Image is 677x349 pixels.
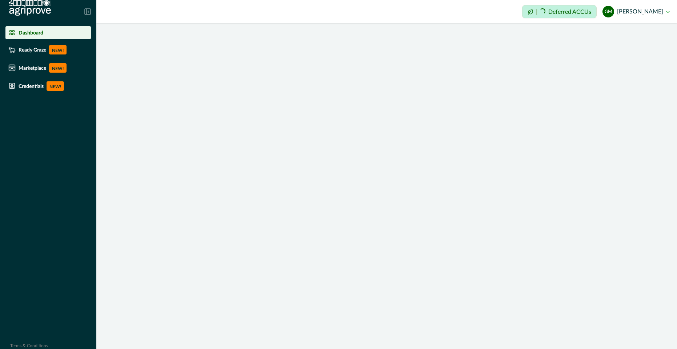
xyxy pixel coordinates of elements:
[5,60,91,76] a: MarketplaceNEW!
[5,26,91,39] a: Dashboard
[47,81,64,91] p: NEW!
[19,30,43,36] p: Dashboard
[49,63,67,73] p: NEW!
[602,3,670,20] button: Gayathri Menakath[PERSON_NAME]
[19,83,44,89] p: Credentials
[548,9,591,15] p: Deferred ACCUs
[19,65,46,71] p: Marketplace
[49,45,67,54] p: NEW!
[5,78,91,94] a: CredentialsNEW!
[19,47,46,53] p: Ready Graze
[5,42,91,57] a: Ready GrazeNEW!
[10,344,48,348] a: Terms & Conditions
